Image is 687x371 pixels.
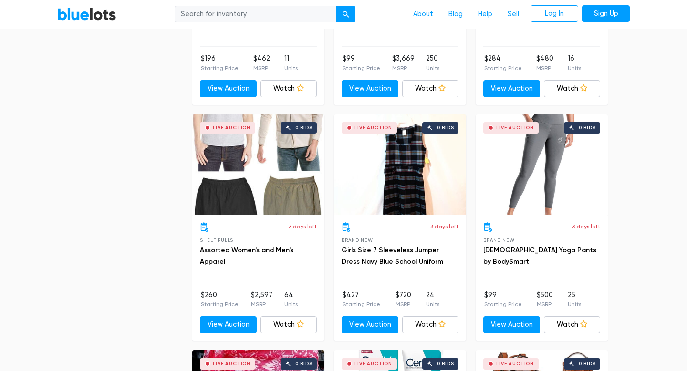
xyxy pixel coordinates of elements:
[295,361,312,366] div: 0 bids
[406,5,441,23] a: About
[568,300,581,309] p: Units
[354,125,392,130] div: Live Auction
[579,125,596,130] div: 0 bids
[579,361,596,366] div: 0 bids
[402,316,459,333] a: Watch
[484,300,522,309] p: Starting Price
[537,290,553,309] li: $500
[354,361,392,366] div: Live Auction
[342,237,373,243] span: Brand New
[426,64,439,72] p: Units
[426,290,439,309] li: 24
[284,64,298,72] p: Units
[192,114,324,215] a: Live Auction 0 bids
[200,80,257,97] a: View Auction
[342,316,398,333] a: View Auction
[201,290,239,309] li: $260
[343,290,380,309] li: $427
[284,53,298,72] li: 11
[531,5,578,22] a: Log In
[295,125,312,130] div: 0 bids
[568,53,581,72] li: 16
[568,64,581,72] p: Units
[572,222,600,231] p: 3 days left
[253,53,270,72] li: $462
[213,125,250,130] div: Live Auction
[544,316,601,333] a: Watch
[483,246,596,266] a: [DEMOGRAPHIC_DATA] Yoga Pants by BodySmart
[343,53,380,72] li: $99
[483,237,514,243] span: Brand New
[537,300,553,309] p: MSRP
[441,5,470,23] a: Blog
[213,361,250,366] div: Live Auction
[260,316,317,333] a: Watch
[201,64,239,72] p: Starting Price
[483,80,540,97] a: View Auction
[500,5,527,23] a: Sell
[200,237,233,243] span: Shelf Pulls
[426,300,439,309] p: Units
[568,290,581,309] li: 25
[284,300,298,309] p: Units
[343,300,380,309] p: Starting Price
[536,53,553,72] li: $480
[476,114,608,215] a: Live Auction 0 bids
[402,80,459,97] a: Watch
[200,316,257,333] a: View Auction
[57,7,116,21] a: BlueLots
[396,300,411,309] p: MSRP
[536,64,553,72] p: MSRP
[251,290,272,309] li: $2,597
[484,290,522,309] li: $99
[430,222,458,231] p: 3 days left
[437,361,454,366] div: 0 bids
[201,53,239,72] li: $196
[342,246,443,266] a: Girls Size 7 Sleeveless Jumper Dress Navy Blue School Uniform
[544,80,601,97] a: Watch
[251,300,272,309] p: MSRP
[260,80,317,97] a: Watch
[437,125,454,130] div: 0 bids
[175,6,337,23] input: Search for inventory
[342,80,398,97] a: View Auction
[396,290,411,309] li: $720
[284,290,298,309] li: 64
[426,53,439,72] li: 250
[392,53,415,72] li: $3,669
[201,300,239,309] p: Starting Price
[289,222,317,231] p: 3 days left
[392,64,415,72] p: MSRP
[253,64,270,72] p: MSRP
[483,316,540,333] a: View Auction
[582,5,630,22] a: Sign Up
[484,64,522,72] p: Starting Price
[496,361,534,366] div: Live Auction
[470,5,500,23] a: Help
[343,64,380,72] p: Starting Price
[334,114,466,215] a: Live Auction 0 bids
[496,125,534,130] div: Live Auction
[484,53,522,72] li: $284
[200,246,293,266] a: Assorted Women's and Men's Apparel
